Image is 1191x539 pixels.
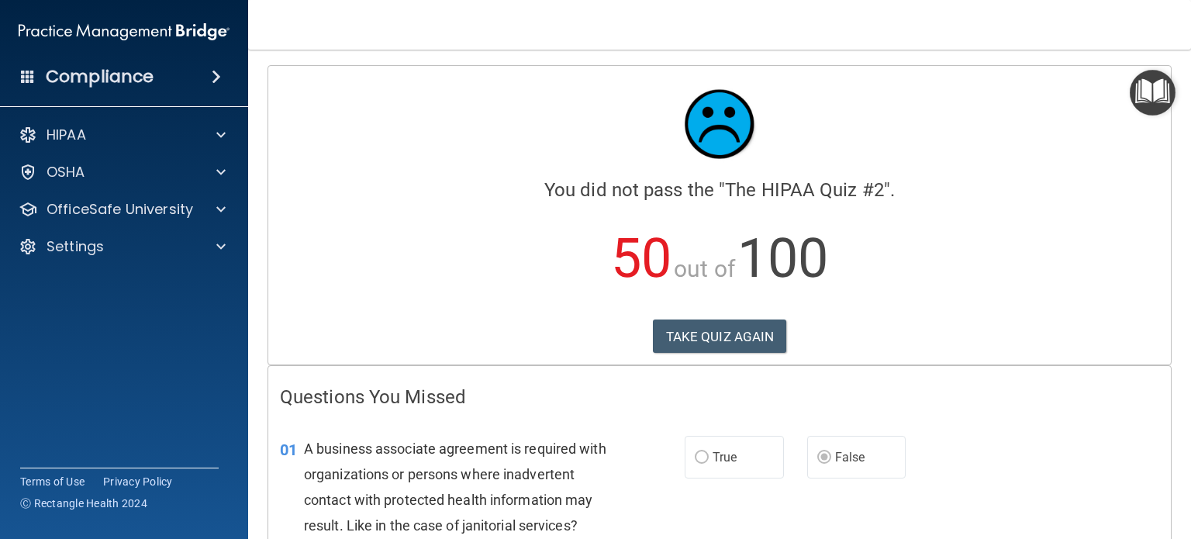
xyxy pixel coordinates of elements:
span: True [713,450,737,465]
p: OSHA [47,163,85,181]
h4: You did not pass the " ". [280,180,1159,200]
span: False [835,450,865,465]
span: out of [674,255,735,282]
img: sad_face.ecc698e2.jpg [673,78,766,171]
a: HIPAA [19,126,226,144]
input: False [817,452,831,464]
span: 100 [737,226,828,290]
span: The HIPAA Quiz #2 [725,179,884,201]
a: Terms of Use [20,474,85,489]
h4: Questions You Missed [280,387,1159,407]
a: Privacy Policy [103,474,173,489]
span: 50 [611,226,671,290]
input: True [695,452,709,464]
p: HIPAA [47,126,86,144]
a: OSHA [19,163,226,181]
span: A business associate agreement is required with organizations or persons where inadvertent contac... [304,441,606,534]
a: Settings [19,237,226,256]
button: TAKE QUIZ AGAIN [653,320,787,354]
button: Open Resource Center [1130,70,1175,116]
span: Ⓒ Rectangle Health 2024 [20,496,147,511]
a: OfficeSafe University [19,200,226,219]
p: Settings [47,237,104,256]
span: 01 [280,441,297,459]
iframe: Drift Widget Chat Controller [1113,432,1172,491]
img: PMB logo [19,16,230,47]
h4: Compliance [46,66,154,88]
p: OfficeSafe University [47,200,193,219]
